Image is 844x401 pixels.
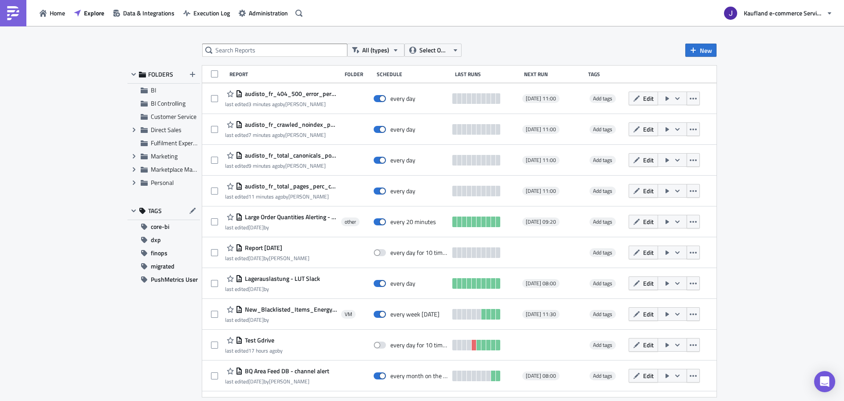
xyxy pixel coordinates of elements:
[589,248,616,257] span: Add tags
[243,90,337,98] span: audisto_fr_404_500_error_percentage
[593,310,612,318] span: Add tags
[629,92,658,105] button: Edit
[419,45,449,55] span: Select Owner
[455,71,520,77] div: Last Runs
[526,280,556,287] span: [DATE] 08:00
[643,309,654,319] span: Edit
[248,100,280,108] time: 2025-10-14T06:59:18Z
[390,95,415,103] div: every day
[151,246,167,260] span: finops
[243,244,282,252] span: Report 2025-10-09
[84,8,104,18] span: Explore
[526,188,556,195] span: [DATE] 11:00
[723,6,738,21] img: Avatar
[593,372,612,380] span: Add tags
[127,246,200,260] button: finops
[151,85,156,95] span: BI
[589,310,616,319] span: Add tags
[377,71,451,77] div: Schedule
[225,101,337,107] div: last edited by [PERSON_NAME]
[6,6,20,20] img: PushMetrics
[643,155,654,165] span: Edit
[589,372,616,380] span: Add tags
[629,276,658,290] button: Edit
[179,6,234,20] a: Execution Log
[248,254,264,262] time: 2025-10-09T09:58:21Z
[148,70,173,78] span: FOLDERS
[629,246,658,259] button: Edit
[35,6,69,20] button: Home
[248,162,280,170] time: 2025-10-14T06:53:47Z
[127,273,200,286] button: PushMetrics User
[593,248,612,257] span: Add tags
[629,153,658,167] button: Edit
[225,378,329,385] div: last edited by [PERSON_NAME]
[109,6,179,20] button: Data & Integrations
[643,248,654,257] span: Edit
[248,223,264,232] time: 2025-10-10T10:58:44Z
[390,156,415,164] div: every day
[225,162,337,169] div: last edited by [PERSON_NAME]
[643,186,654,195] span: Edit
[243,275,320,283] span: Lagerauslastung - LUT Slack
[50,8,65,18] span: Home
[225,347,283,354] div: last edited by
[700,46,712,55] span: New
[629,184,658,198] button: Edit
[151,125,182,134] span: Direct Sales
[814,371,835,392] div: Open Intercom Messenger
[593,94,612,103] span: Add tags
[390,249,448,257] div: every day for 10 times
[589,156,616,165] span: Add tags
[243,121,337,129] span: audisto_fr_crawled_noindex_pages
[593,156,612,164] span: Add tags
[151,220,169,233] span: core-bi
[390,310,440,318] div: every week on Tuesday
[744,8,823,18] span: Kaufland e-commerce Services GmbH & Co. KG
[127,260,200,273] button: migrated
[589,187,616,195] span: Add tags
[243,151,337,159] span: audisto_fr_total_canonicals_pointing_to_other_url
[593,125,612,133] span: Add tags
[69,6,109,20] button: Explore
[526,311,556,318] span: [DATE] 11:30
[526,372,556,379] span: [DATE] 08:00
[243,213,337,221] span: Large Order Quantities Alerting - Test
[589,279,616,288] span: Add tags
[526,218,556,225] span: [DATE] 09:20
[404,44,462,57] button: Select Owner
[249,8,288,18] span: Administration
[151,112,196,121] span: Customer Service
[526,157,556,164] span: [DATE] 11:00
[345,311,352,318] span: VM
[390,341,448,349] div: every day for 10 times
[593,341,612,349] span: Add tags
[643,217,654,226] span: Edit
[151,99,186,108] span: BI Controlling
[390,280,415,287] div: every day
[148,207,162,215] span: TAGS
[127,220,200,233] button: core-bi
[643,125,654,134] span: Edit
[643,94,654,103] span: Edit
[248,377,264,386] time: 2025-09-30T10:47:23Z
[390,372,448,380] div: every month on the 5th
[390,125,415,133] div: every day
[593,279,612,287] span: Add tags
[345,71,372,77] div: Folder
[588,71,625,77] div: Tags
[593,187,612,195] span: Add tags
[127,233,200,246] button: dxp
[225,224,337,231] div: last edited by
[526,95,556,102] span: [DATE] 11:00
[345,218,356,225] span: other
[123,8,175,18] span: Data & Integrations
[193,8,230,18] span: Execution Log
[248,192,283,201] time: 2025-10-14T06:51:42Z
[151,151,178,161] span: Marketing
[243,305,337,313] span: New_Blacklisted_Items_EnergyLabel
[243,182,337,190] span: audisto_fr_total_pages_perc_change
